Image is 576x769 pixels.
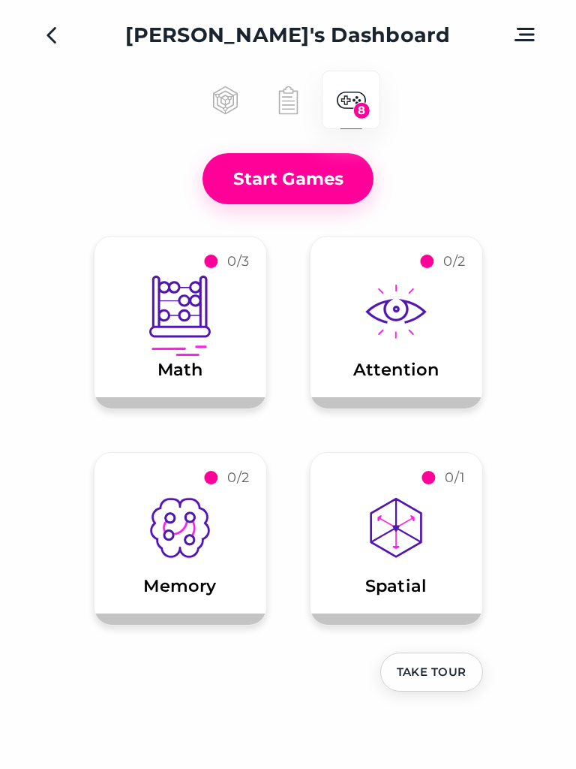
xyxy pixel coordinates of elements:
div: 8 [352,102,370,119]
p: Spatial [347,576,445,596]
p: 0 / 1 [445,470,465,487]
button: Back [37,20,67,51]
p: 0 / 2 [443,254,465,270]
p: [PERSON_NAME]'s Dashboard [85,20,490,51]
p: Memory [125,576,234,596]
p: Attention [335,360,457,380]
p: Math [139,360,221,380]
button: Start Games [202,153,373,204]
span: TAKE TOUR [397,662,466,682]
p: 0 / 2 [227,470,249,487]
button: TAKE TOUR [380,653,483,692]
span: Start Games [224,164,352,194]
p: 0 / 3 [227,254,249,270]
